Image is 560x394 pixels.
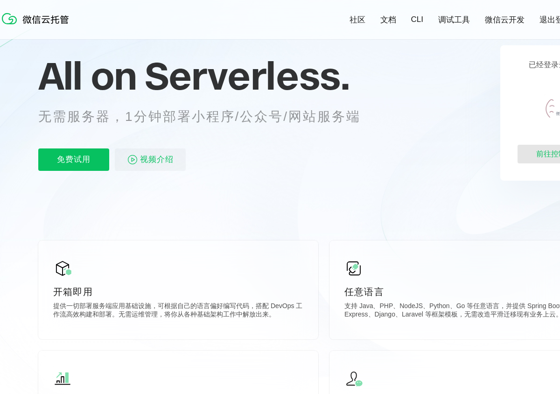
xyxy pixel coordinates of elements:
p: 开箱即用 [53,285,303,298]
a: 微信云开发 [485,14,525,25]
a: 文档 [380,14,396,25]
img: video_play.svg [127,154,138,165]
p: 提供一切部署服务端应用基础设施，可根据自己的语言偏好编写代码，搭配 DevOps 工作流高效构建和部署。无需运维管理，将你从各种基础架构工作中解放出来。 [53,302,303,321]
a: 调试工具 [438,14,470,25]
a: CLI [411,15,423,24]
span: All on [38,52,136,99]
a: 社区 [350,14,365,25]
span: 视频介绍 [140,148,174,171]
p: 无需服务器，1分钟部署小程序/公众号/网站服务端 [38,107,378,126]
p: 免费试用 [38,148,109,171]
span: Serverless. [145,52,350,99]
